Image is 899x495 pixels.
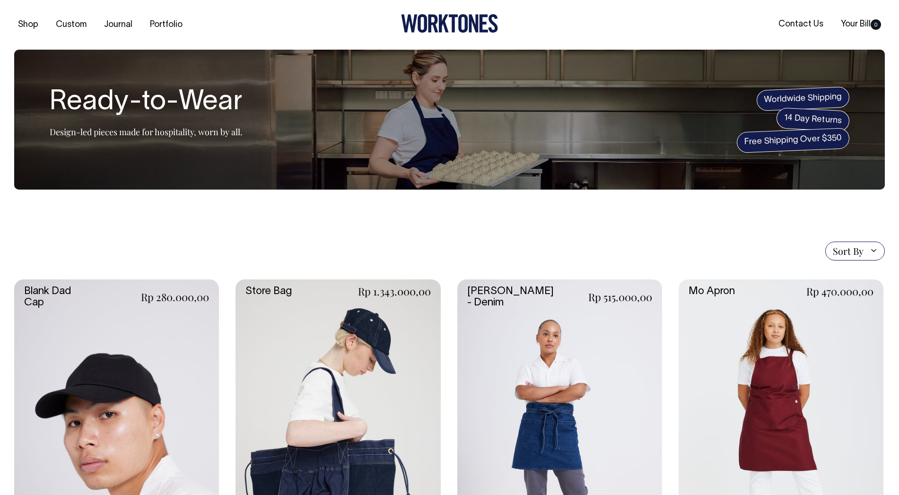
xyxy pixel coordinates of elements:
[837,17,885,32] a: Your Bill0
[736,128,850,153] span: Free Shipping Over $350
[52,17,90,33] a: Custom
[776,107,850,132] span: 14 Day Returns
[833,245,864,257] span: Sort By
[14,17,42,33] a: Shop
[50,126,243,138] p: Design-led pieces made for hospitality, worn by all.
[100,17,136,33] a: Journal
[775,17,827,32] a: Contact Us
[871,19,881,30] span: 0
[146,17,186,33] a: Portfolio
[756,87,850,111] span: Worldwide Shipping
[50,87,243,118] h1: Ready-to-Wear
